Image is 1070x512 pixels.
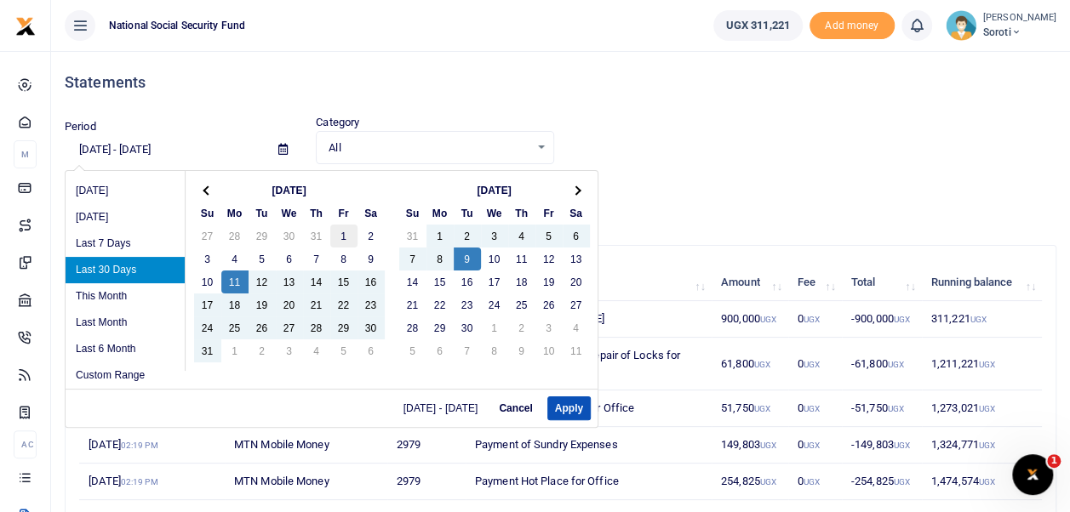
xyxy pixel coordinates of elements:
td: 29 [330,316,358,339]
small: UGX [979,477,995,486]
td: 4 [508,225,535,247]
th: Running balance: activate to sort column ascending [922,265,1042,301]
td: 31 [303,225,330,247]
td: 5 [399,339,426,362]
td: 15 [330,270,358,293]
td: 2 [454,225,481,247]
td: 0 [788,338,842,390]
span: National Social Security Fund [102,18,252,33]
td: -51,750 [842,390,922,427]
td: Payment of Sundry Expenses [466,427,712,464]
td: 6 [563,225,590,247]
td: 8 [481,339,508,362]
td: 24 [194,316,221,339]
th: Su [194,202,221,225]
td: [DATE] [79,464,225,500]
td: Payment Hot Place for Office [466,464,712,500]
li: Ac [14,430,37,458]
td: 1,273,021 [922,390,1042,427]
th: Mo [426,202,454,225]
td: 21 [303,293,330,316]
td: 27 [276,316,303,339]
td: 30 [276,225,303,247]
a: logo-small logo-large logo-large [15,19,36,31]
a: profile-user [PERSON_NAME] Soroti [946,10,1056,41]
td: 3 [481,225,508,247]
td: 4 [221,247,249,270]
li: Last 6 Month [66,336,185,362]
td: 3 [194,247,221,270]
td: 12 [249,270,276,293]
td: 2 [358,225,385,247]
td: 31 [399,225,426,247]
small: UGX [979,360,995,369]
small: UGX [970,315,986,324]
small: UGX [804,404,820,413]
li: [DATE] [66,204,185,230]
small: UGX [979,404,995,413]
td: 28 [399,316,426,339]
td: -61,800 [842,338,922,390]
td: 21 [399,293,426,316]
li: [DATE] [66,178,185,204]
li: Last 7 Days [66,230,185,257]
td: 12 [535,247,563,270]
td: 9 [358,247,385,270]
td: 26 [249,316,276,339]
td: -900,000 [842,301,922,338]
td: 29 [249,225,276,247]
td: -149,803 [842,427,922,464]
th: Th [508,202,535,225]
th: Total: activate to sort column ascending [842,265,922,301]
th: Fr [535,202,563,225]
td: 149,803 [712,427,788,464]
td: -254,825 [842,464,922,500]
td: 7 [454,339,481,362]
th: Sa [563,202,590,225]
a: UGX 311,221 [713,10,803,41]
td: 2979 [387,464,466,500]
td: 20 [276,293,303,316]
td: 16 [454,270,481,293]
td: 11 [563,339,590,362]
td: 5 [249,247,276,270]
td: 7 [399,247,426,270]
small: UGX [888,404,904,413]
label: Period [65,118,96,135]
td: 10 [194,270,221,293]
td: 10 [535,339,563,362]
td: 1,324,771 [922,427,1042,464]
td: 2 [249,339,276,362]
td: 900,000 [712,301,788,338]
td: 25 [508,293,535,316]
td: 19 [249,293,276,316]
td: 6 [276,247,303,270]
td: 3 [535,316,563,339]
td: 13 [276,270,303,293]
td: 0 [788,390,842,427]
li: Last 30 Days [66,257,185,283]
small: UGX [979,441,995,450]
td: 13 [563,247,590,270]
td: 8 [426,247,454,270]
td: 1,211,221 [922,338,1042,390]
img: profile-user [946,10,976,41]
h4: Statements [65,73,1056,92]
td: 1 [330,225,358,247]
td: 6 [426,339,454,362]
small: UGX [894,315,910,324]
li: This Month [66,283,185,310]
small: UGX [760,477,776,486]
td: 16 [358,270,385,293]
span: Add money [810,12,895,40]
td: 28 [303,316,330,339]
td: 254,825 [712,464,788,500]
td: 0 [788,301,842,338]
iframe: Intercom live chat [1012,454,1053,495]
td: 1 [481,316,508,339]
td: 23 [454,293,481,316]
td: 24 [481,293,508,316]
td: 17 [194,293,221,316]
span: 1 [1047,454,1061,468]
td: 1,474,574 [922,464,1042,500]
